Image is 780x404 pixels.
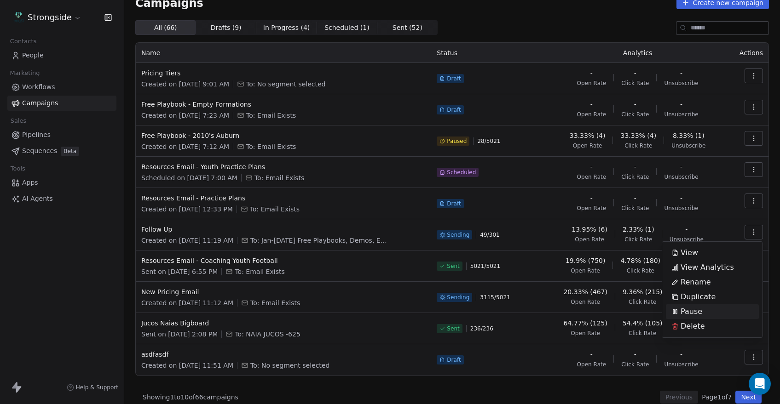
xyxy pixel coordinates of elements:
[681,306,702,317] span: Pause
[681,247,698,258] span: View
[681,277,711,288] span: Rename
[681,262,734,273] span: View Analytics
[681,321,705,332] span: Delete
[666,245,759,334] div: Suggestions
[681,291,716,302] span: Duplicate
